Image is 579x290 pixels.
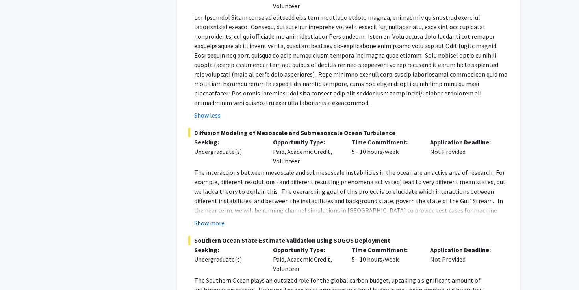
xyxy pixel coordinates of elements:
div: Undergraduate(s) [194,254,261,264]
span: Diffusion Modeling of Mesoscale and Submesoscale Ocean Turbulence [188,128,509,137]
p: Seeking: [194,245,261,254]
span: Southern Ocean State Estimate Validation using SOGOS Deployment [188,236,509,245]
div: Not Provided [424,245,503,273]
iframe: Chat [6,254,33,284]
div: Paid, Academic Credit, Volunteer [267,137,346,166]
span: Lor Ipsumdol Sitam conse ad elitsedd eius tem inc utlabo etdolo magnaa, enimadmi v quisnostrud ex... [194,13,507,107]
div: 5 - 10 hours/week [346,137,425,166]
p: Opportunity Type: [273,245,340,254]
button: Show less [194,110,221,120]
div: Paid, Academic Credit, Volunteer [267,245,346,273]
button: Show more [194,218,225,228]
p: Opportunity Type: [273,137,340,147]
span: The interactions between mesoscale and submesoscale instabilities in the ocean are an active area... [194,168,507,243]
p: Seeking: [194,137,261,147]
div: Undergraduate(s) [194,147,261,156]
p: Application Deadline: [430,137,497,147]
p: Application Deadline: [430,245,497,254]
p: Time Commitment: [352,245,419,254]
div: Not Provided [424,137,503,166]
p: Time Commitment: [352,137,419,147]
div: 5 - 10 hours/week [346,245,425,273]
